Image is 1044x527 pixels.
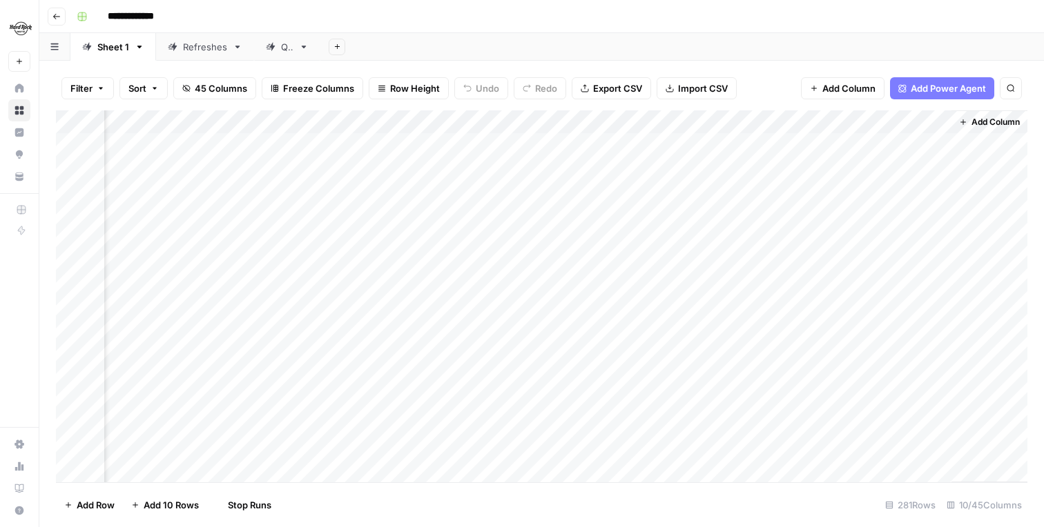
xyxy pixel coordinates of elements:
[8,143,30,166] a: Opportunities
[941,494,1027,516] div: 10/45 Columns
[56,494,123,516] button: Add Row
[535,81,557,95] span: Redo
[183,40,227,54] div: Refreshes
[156,33,254,61] a: Refreshes
[8,16,33,41] img: Hard Rock Digital Logo
[128,81,146,95] span: Sort
[70,33,156,61] a: Sheet 1
[8,166,30,188] a: Your Data
[144,498,199,512] span: Add 10 Rows
[369,77,449,99] button: Row Height
[822,81,876,95] span: Add Column
[8,477,30,499] a: Learning Hub
[971,116,1020,128] span: Add Column
[454,77,508,99] button: Undo
[880,494,941,516] div: 281 Rows
[77,498,115,512] span: Add Row
[8,499,30,521] button: Help + Support
[254,33,320,61] a: QA
[207,494,280,516] button: Stop Runs
[8,77,30,99] a: Home
[173,77,256,99] button: 45 Columns
[119,77,168,99] button: Sort
[678,81,728,95] span: Import CSV
[281,40,293,54] div: QA
[476,81,499,95] span: Undo
[70,81,93,95] span: Filter
[890,77,994,99] button: Add Power Agent
[283,81,354,95] span: Freeze Columns
[8,11,30,46] button: Workspace: Hard Rock Digital
[801,77,884,99] button: Add Column
[657,77,737,99] button: Import CSV
[97,40,129,54] div: Sheet 1
[228,498,271,512] span: Stop Runs
[8,99,30,121] a: Browse
[123,494,207,516] button: Add 10 Rows
[262,77,363,99] button: Freeze Columns
[911,81,986,95] span: Add Power Agent
[390,81,440,95] span: Row Height
[514,77,566,99] button: Redo
[572,77,651,99] button: Export CSV
[195,81,247,95] span: 45 Columns
[593,81,642,95] span: Export CSV
[61,77,114,99] button: Filter
[8,121,30,143] a: Insights
[954,113,1025,131] button: Add Column
[8,455,30,477] a: Usage
[8,433,30,455] a: Settings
